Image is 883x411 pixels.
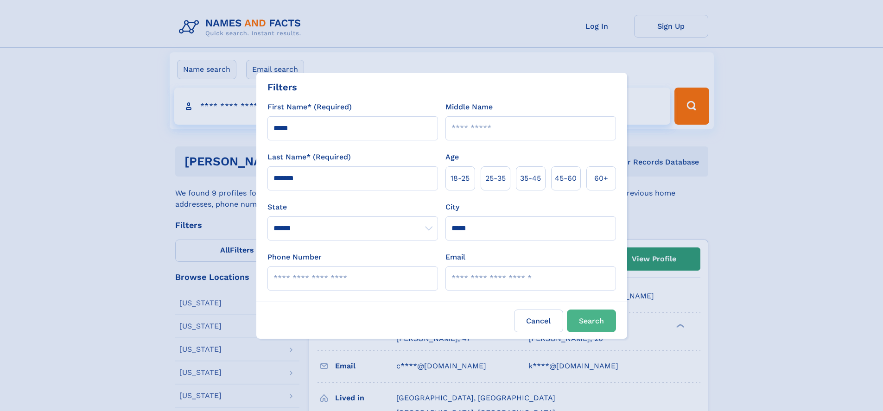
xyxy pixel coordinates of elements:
label: First Name* (Required) [267,101,352,113]
button: Search [567,310,616,332]
label: City [445,202,459,213]
label: Last Name* (Required) [267,152,351,163]
span: 25‑35 [485,173,506,184]
label: Cancel [514,310,563,332]
label: State [267,202,438,213]
span: 18‑25 [451,173,470,184]
label: Phone Number [267,252,322,263]
span: 35‑45 [520,173,541,184]
span: 45‑60 [555,173,577,184]
label: Age [445,152,459,163]
label: Middle Name [445,101,493,113]
span: 60+ [594,173,608,184]
label: Email [445,252,465,263]
div: Filters [267,80,297,94]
